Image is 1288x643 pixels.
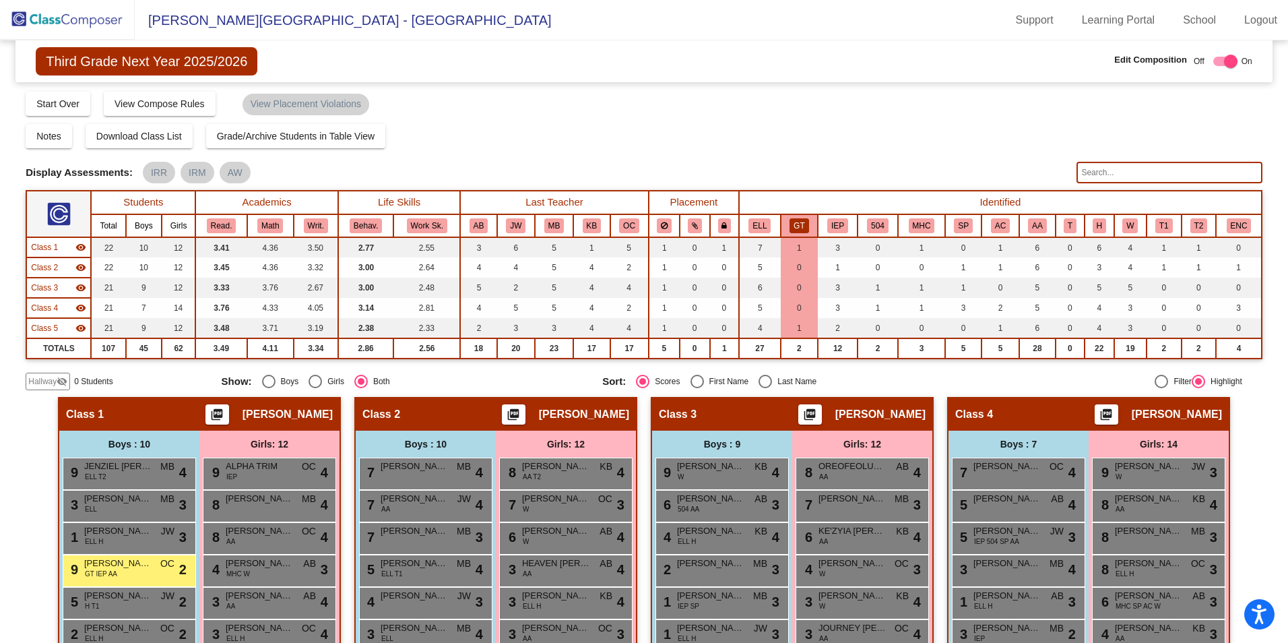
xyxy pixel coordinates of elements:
td: 0 [710,318,739,338]
td: 10 [126,237,162,257]
div: Highlight [1205,375,1242,388]
td: 0 [680,318,710,338]
td: Samantha Baldwin - No Class Name [26,278,91,298]
button: AC [991,218,1010,233]
span: [PERSON_NAME][GEOGRAPHIC_DATA] - [GEOGRAPHIC_DATA] [135,9,552,31]
td: 4 [1114,237,1147,257]
td: 2 [610,298,649,318]
td: 1 [781,237,818,257]
td: 3.34 [294,338,338,359]
td: 1 [1147,257,1182,278]
td: 0 [1216,237,1261,257]
th: Michelle Barrett [535,214,573,237]
th: 504 Plan [858,214,898,237]
td: 3.71 [247,318,294,338]
td: 28 [1019,338,1056,359]
td: 0 [1056,338,1085,359]
button: MB [544,218,565,233]
th: Boys [126,214,162,237]
td: 1 [649,237,680,257]
th: African American [1019,214,1056,237]
td: 4 [610,318,649,338]
td: 4.36 [247,237,294,257]
button: 504 [867,218,889,233]
div: Scores [649,375,680,388]
mat-radio-group: Select an option [602,375,973,388]
td: 3.00 [338,257,394,278]
td: 1 [981,318,1019,338]
span: Class 3 [31,282,58,294]
td: 5 [535,237,573,257]
td: Bailey Rose - No Class Name [26,318,91,338]
td: 12 [818,338,858,359]
button: Print Students Details [205,404,229,425]
td: 23 [535,338,573,359]
td: 6 [1019,318,1056,338]
td: 5 [739,298,781,318]
mat-icon: picture_as_pdf [1098,408,1114,427]
span: Start Over [36,98,79,109]
td: 1 [1216,257,1261,278]
button: H [1093,218,1106,233]
td: 2.38 [338,318,394,338]
td: 0 [858,257,898,278]
td: 1 [981,237,1019,257]
td: 4 [497,257,535,278]
th: ELL Transition 1 [1147,214,1182,237]
td: 4 [573,298,610,318]
td: 14 [162,298,195,318]
td: 3.49 [195,338,247,359]
td: 12 [162,257,195,278]
td: 2 [818,318,858,338]
td: 3 [1114,298,1147,318]
td: 0 [680,237,710,257]
button: MHC [909,218,935,233]
td: 2.86 [338,338,394,359]
mat-icon: visibility [75,303,86,313]
div: Girls [322,375,344,388]
button: Read. [207,218,236,233]
th: Identified [739,191,1262,214]
td: 1 [710,338,739,359]
td: 6 [739,278,781,298]
button: ENC [1227,218,1252,233]
td: 0 [1147,318,1182,338]
td: 0 [1216,278,1261,298]
td: 5 [739,257,781,278]
td: 0 [1182,278,1217,298]
span: Sort: [602,375,626,388]
td: 1 [945,278,981,298]
th: Olivia Calvo [610,214,649,237]
td: 4 [573,257,610,278]
td: 3 [818,298,858,318]
button: Start Over [26,92,90,116]
span: Third Grade Next Year 2025/2026 [36,47,257,75]
td: 17 [610,338,649,359]
td: 1 [781,318,818,338]
a: Learning Portal [1071,9,1166,31]
td: 1 [818,257,858,278]
mat-icon: visibility_off [57,376,67,387]
td: 21 [91,278,125,298]
td: 2.55 [393,237,460,257]
td: 1 [898,298,945,318]
td: 7 [739,237,781,257]
button: Print Students Details [1095,404,1118,425]
td: 2.67 [294,278,338,298]
mat-icon: picture_as_pdf [505,408,521,427]
button: T1 [1155,218,1173,233]
button: W [1122,218,1138,233]
th: Hispanic [1085,214,1114,237]
div: Both [368,375,390,388]
td: 4.05 [294,298,338,318]
div: Boys [276,375,299,388]
td: 4.36 [247,257,294,278]
button: Work Sk. [407,218,447,233]
td: 3.33 [195,278,247,298]
td: 0 [680,278,710,298]
td: 1 [710,237,739,257]
td: 1 [858,298,898,318]
td: 22 [1085,338,1114,359]
div: Last Name [772,375,816,388]
span: On [1242,55,1252,67]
